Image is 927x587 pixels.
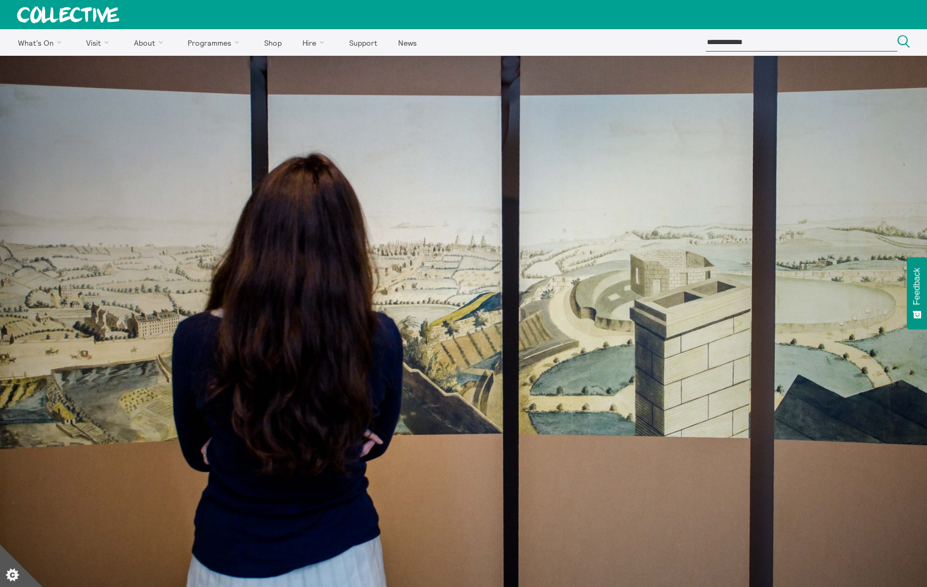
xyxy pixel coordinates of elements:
span: Feedback [912,268,922,305]
a: News [389,29,426,56]
a: Shop [255,29,291,56]
a: Support [340,29,386,56]
a: What's On [9,29,75,56]
a: About [124,29,176,56]
a: Hire [293,29,338,56]
a: Programmes [179,29,253,56]
button: Feedback - Show survey [907,257,927,329]
a: Visit [77,29,123,56]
